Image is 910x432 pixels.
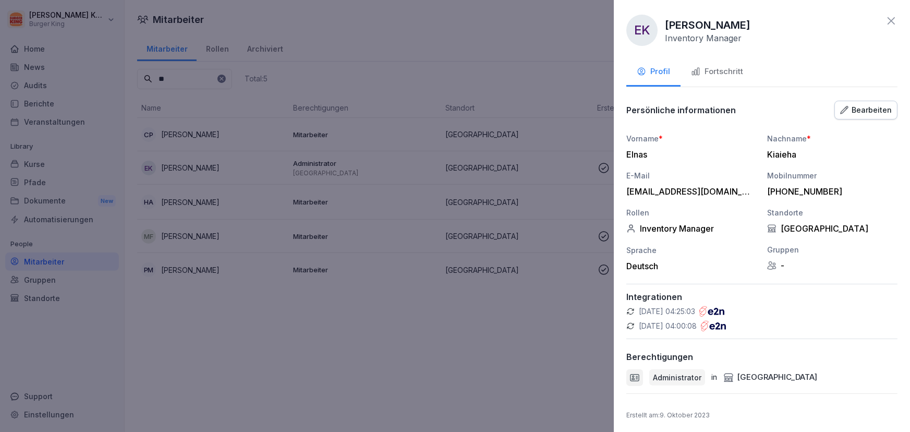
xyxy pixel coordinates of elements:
[637,66,670,78] div: Profil
[840,104,892,116] div: Bearbeiten
[626,186,751,197] div: [EMAIL_ADDRESS][DOMAIN_NAME]
[639,321,697,331] p: [DATE] 04:00:08
[626,133,757,144] div: Vorname
[653,372,701,383] p: Administrator
[626,105,736,115] p: Persönliche informationen
[834,101,897,119] button: Bearbeiten
[665,17,750,33] p: [PERSON_NAME]
[626,58,681,87] button: Profil
[699,306,724,317] img: e2n.png
[691,66,743,78] div: Fortschritt
[767,170,897,181] div: Mobilnummer
[639,306,695,317] p: [DATE] 04:25:03
[701,321,726,331] img: e2n.png
[767,244,897,255] div: Gruppen
[767,186,892,197] div: [PHONE_NUMBER]
[723,371,817,383] div: [GEOGRAPHIC_DATA]
[626,170,757,181] div: E-Mail
[626,245,757,256] div: Sprache
[626,15,658,46] div: EK
[626,352,693,362] p: Berechtigungen
[626,149,751,160] div: Elnas
[767,149,892,160] div: Kiaieha
[767,207,897,218] div: Standorte
[665,33,742,43] p: Inventory Manager
[626,292,897,302] p: Integrationen
[626,261,757,271] div: Deutsch
[767,133,897,144] div: Nachname
[767,260,897,271] div: -
[626,411,897,420] p: Erstellt am : 9. Oktober 2023
[711,371,717,383] p: in
[681,58,754,87] button: Fortschritt
[626,223,757,234] div: Inventory Manager
[767,223,897,234] div: [GEOGRAPHIC_DATA]
[626,207,757,218] div: Rollen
